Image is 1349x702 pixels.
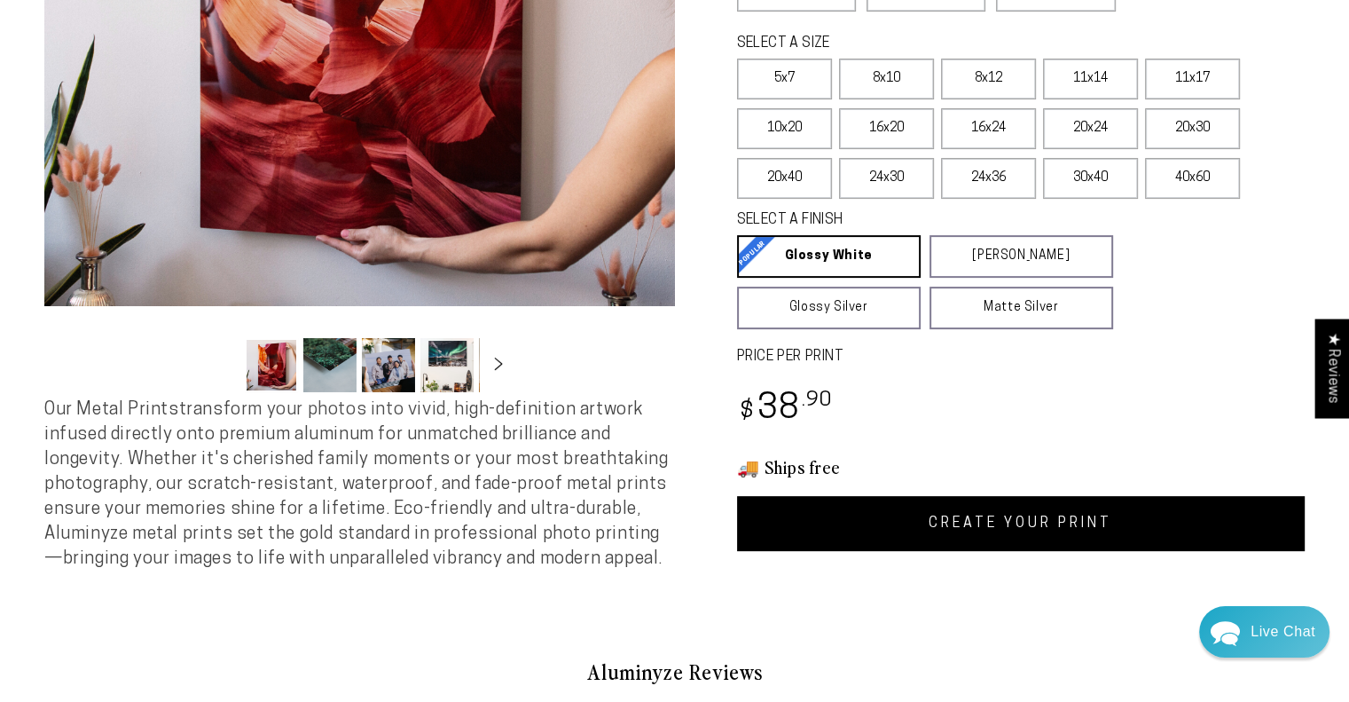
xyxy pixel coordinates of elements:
[839,108,934,149] label: 16x20
[801,390,833,411] sup: .90
[737,158,832,199] label: 20x40
[420,338,474,392] button: Load image 4 in gallery view
[1251,606,1315,658] div: Contact Us Directly
[200,346,239,385] button: Slide left
[929,235,1113,278] a: [PERSON_NAME]
[737,496,1306,551] a: CREATE YOUR PRINT
[1043,158,1138,199] label: 30x40
[839,158,934,199] label: 24x30
[737,392,834,427] bdi: 38
[1315,319,1349,417] div: Click to open Judge.me floating reviews tab
[737,108,832,149] label: 10x20
[245,338,298,392] button: Load image 1 in gallery view
[740,400,755,424] span: $
[1043,108,1138,149] label: 20x24
[839,59,934,99] label: 8x10
[941,108,1036,149] label: 16x24
[479,346,518,385] button: Slide right
[737,455,1306,478] h3: 🚚 Ships free
[929,287,1113,329] a: Matte Silver
[362,338,415,392] button: Load image 3 in gallery view
[1043,59,1138,99] label: 11x14
[157,657,1193,687] h2: Aluminyze Reviews
[737,235,921,278] a: Glossy White
[1145,59,1240,99] label: 11x17
[941,158,1036,199] label: 24x36
[941,59,1036,99] label: 8x12
[737,210,1071,231] legend: SELECT A FINISH
[737,59,832,99] label: 5x7
[737,287,921,329] a: Glossy Silver
[1199,606,1329,658] div: Chat widget toggle
[1145,158,1240,199] label: 40x60
[737,347,1306,367] label: PRICE PER PRINT
[44,401,668,568] span: Our Metal Prints transform your photos into vivid, high-definition artwork infused directly onto ...
[303,338,357,392] button: Load image 2 in gallery view
[1145,108,1240,149] label: 20x30
[737,34,1071,54] legend: SELECT A SIZE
